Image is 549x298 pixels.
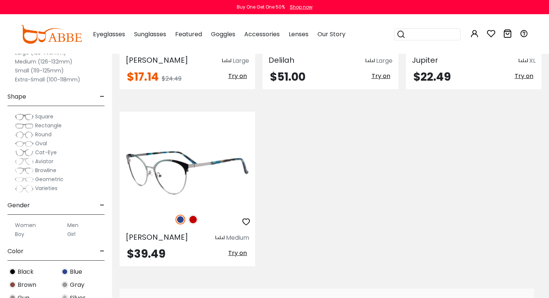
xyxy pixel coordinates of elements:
[100,196,105,214] span: -
[18,280,36,289] span: Brown
[15,75,80,84] label: Extra-Small (100-118mm)
[134,30,166,38] span: Sunglasses
[35,131,52,138] span: Round
[369,71,393,81] button: Try on
[15,221,36,230] label: Women
[15,140,34,148] img: Oval.png
[7,196,30,214] span: Gender
[15,149,34,156] img: Cat-Eye.png
[15,131,34,139] img: Round.png
[515,72,533,80] span: Try on
[35,113,53,120] span: Square
[222,58,231,64] img: size ruler
[289,30,308,38] span: Lenses
[226,233,249,242] div: Medium
[237,4,285,10] div: Buy One Get One 50%
[35,176,63,183] span: Geometric
[67,230,75,239] label: Girl
[125,55,188,65] span: [PERSON_NAME]
[35,158,53,165] span: Aviator
[7,88,26,106] span: Shape
[15,176,34,183] img: Geometric.png
[15,57,72,66] label: Medium (126-132mm)
[244,30,280,38] span: Accessories
[21,25,82,44] img: abbeglasses.com
[127,69,159,85] span: $17.14
[35,149,57,156] span: Cat-Eye
[211,30,235,38] span: Goggles
[61,281,68,288] img: Gray
[162,74,182,83] span: $24.49
[7,242,24,260] span: Color
[15,158,34,165] img: Aviator.png
[35,122,62,129] span: Rectangle
[226,248,249,258] button: Try on
[226,71,249,81] button: Try on
[412,55,438,65] span: Jupiter
[233,56,249,65] div: Large
[413,69,451,85] span: $22.49
[372,72,390,80] span: Try on
[529,56,536,65] div: XL
[35,140,47,147] span: Oval
[376,56,393,65] div: Large
[270,69,305,85] span: $51.00
[286,4,313,10] a: Shop now
[127,246,165,262] span: $39.49
[15,185,34,193] img: Varieties.png
[317,30,345,38] span: Our Story
[120,139,255,207] img: Red Huxley - Metal ,Adjust Nose Pads
[269,55,294,65] span: Delilah
[35,184,58,192] span: Varieties
[67,221,78,230] label: Men
[125,232,188,242] span: [PERSON_NAME]
[15,230,24,239] label: Boy
[70,267,82,276] span: Blue
[519,58,528,64] img: size ruler
[228,249,247,257] span: Try on
[15,66,64,75] label: Small (119-125mm)
[93,30,125,38] span: Eyeglasses
[290,4,313,10] div: Shop now
[188,215,198,224] img: Red
[215,235,224,241] img: size ruler
[18,267,34,276] span: Black
[70,280,84,289] span: Gray
[9,281,16,288] img: Brown
[9,268,16,275] img: Black
[61,268,68,275] img: Blue
[228,72,247,80] span: Try on
[35,167,56,174] span: Browline
[366,58,375,64] img: size ruler
[15,113,34,121] img: Square.png
[15,167,34,174] img: Browline.png
[512,71,536,81] button: Try on
[175,30,202,38] span: Featured
[176,215,185,224] img: Blue
[15,122,34,130] img: Rectangle.png
[100,88,105,106] span: -
[100,242,105,260] span: -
